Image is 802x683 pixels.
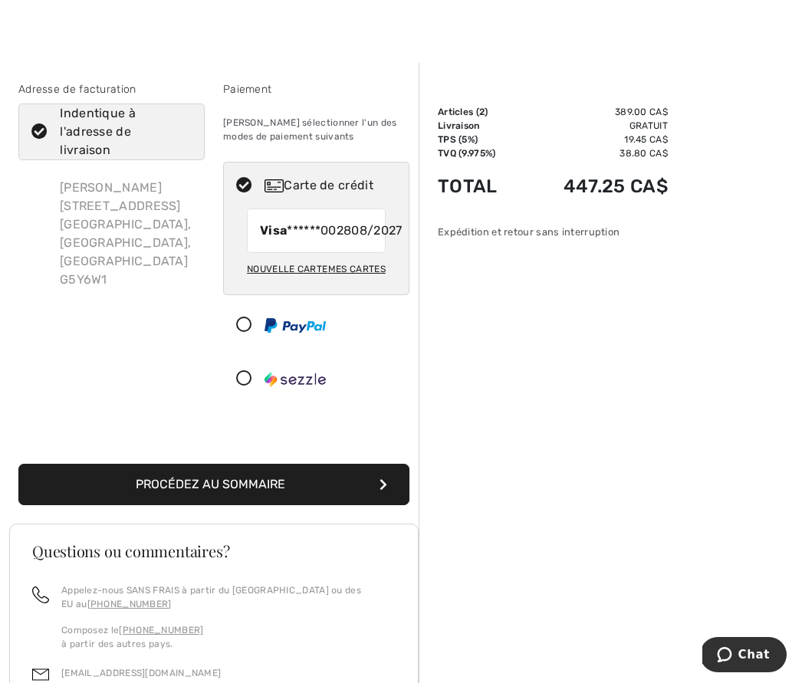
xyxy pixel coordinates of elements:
div: [PERSON_NAME] [STREET_ADDRESS] [GEOGRAPHIC_DATA], [GEOGRAPHIC_DATA], [GEOGRAPHIC_DATA] G5Y6W1 [48,166,205,301]
div: Nouvelle carte [247,256,327,282]
button: Procédez au sommaire [18,464,409,505]
td: TPS (5%) [438,133,521,146]
img: PayPal [265,318,326,333]
td: 389.00 CA$ [521,105,668,119]
td: TVQ (9.975%) [438,146,521,160]
p: Composez le à partir des autres pays. [61,623,396,651]
div: [PERSON_NAME] sélectionner l'un des modes de paiement suivants [223,103,409,156]
a: [PHONE_NUMBER] [119,625,203,635]
div: Carte de crédit [265,176,399,195]
td: 19.45 CA$ [521,133,668,146]
div: Indentique à l'adresse de livraison [60,104,182,159]
a: [EMAIL_ADDRESS][DOMAIN_NAME] [61,668,221,678]
img: Carte de crédit [265,179,284,192]
td: Livraison [438,119,521,133]
div: Mes cartes [328,256,386,282]
div: Adresse de facturation [18,81,205,97]
div: Expédition et retour sans interruption [438,225,668,239]
h3: Questions ou commentaires? [32,543,396,559]
a: [PHONE_NUMBER] [87,599,172,609]
td: 447.25 CA$ [521,160,668,212]
td: Total [438,160,521,212]
td: 38.80 CA$ [521,146,668,160]
strong: Visa [260,223,287,238]
div: Paiement [223,81,409,97]
span: 2 [479,107,485,117]
iframe: Ouvre un widget dans lequel vous pouvez chatter avec l’un de nos agents [702,637,787,675]
td: Gratuit [521,119,668,133]
img: email [32,666,49,683]
img: call [32,586,49,603]
p: Appelez-nous SANS FRAIS à partir du [GEOGRAPHIC_DATA] ou des EU au [61,583,396,611]
td: Articles ( ) [438,105,521,119]
img: Sezzle [265,372,326,387]
span: 08/2027 [351,222,402,240]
